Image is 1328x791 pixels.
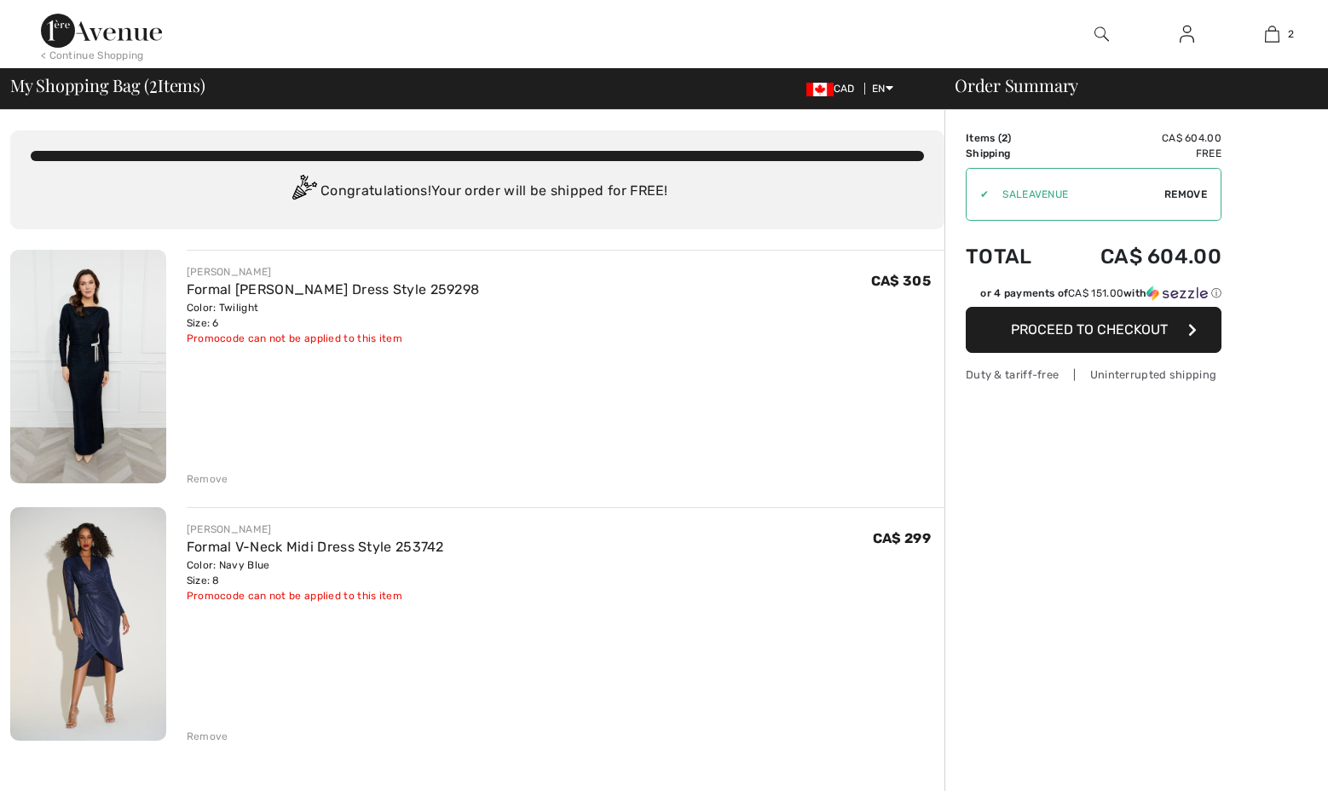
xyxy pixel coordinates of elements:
[934,77,1318,94] div: Order Summary
[10,77,205,94] span: My Shopping Bag ( Items)
[1094,24,1109,44] img: search the website
[1056,146,1221,161] td: Free
[989,169,1164,220] input: Promo code
[872,83,893,95] span: EN
[187,331,480,346] div: Promocode can not be applied to this item
[187,281,480,297] a: Formal [PERSON_NAME] Dress Style 259298
[1146,286,1208,301] img: Sezzle
[1164,187,1207,202] span: Remove
[187,264,480,280] div: [PERSON_NAME]
[149,72,158,95] span: 2
[41,48,144,63] div: < Continue Shopping
[1166,24,1208,45] a: Sign In
[806,83,834,96] img: Canadian Dollar
[1265,24,1279,44] img: My Bag
[41,14,162,48] img: 1ère Avenue
[31,175,924,209] div: Congratulations! Your order will be shipped for FREE!
[10,250,166,483] img: Formal Maxi Sheath Dress Style 259298
[966,228,1056,286] td: Total
[967,187,989,202] div: ✔
[187,471,228,487] div: Remove
[187,539,444,555] a: Formal V-Neck Midi Dress Style 253742
[980,286,1221,301] div: or 4 payments of with
[1011,321,1168,338] span: Proceed to Checkout
[966,146,1056,161] td: Shipping
[1068,287,1123,299] span: CA$ 151.00
[187,522,444,537] div: [PERSON_NAME]
[873,530,931,546] span: CA$ 299
[871,273,931,289] span: CA$ 305
[10,507,166,741] img: Formal V-Neck Midi Dress Style 253742
[806,83,862,95] span: CAD
[1288,26,1294,42] span: 2
[1056,130,1221,146] td: CA$ 604.00
[187,729,228,744] div: Remove
[966,130,1056,146] td: Items ( )
[1056,228,1221,286] td: CA$ 604.00
[1180,24,1194,44] img: My Info
[286,175,320,209] img: Congratulation2.svg
[966,307,1221,353] button: Proceed to Checkout
[1002,132,1008,144] span: 2
[966,367,1221,383] div: Duty & tariff-free | Uninterrupted shipping
[1230,24,1314,44] a: 2
[187,300,480,331] div: Color: Twilight Size: 6
[187,557,444,588] div: Color: Navy Blue Size: 8
[187,588,444,603] div: Promocode can not be applied to this item
[966,286,1221,307] div: or 4 payments ofCA$ 151.00withSezzle Click to learn more about Sezzle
